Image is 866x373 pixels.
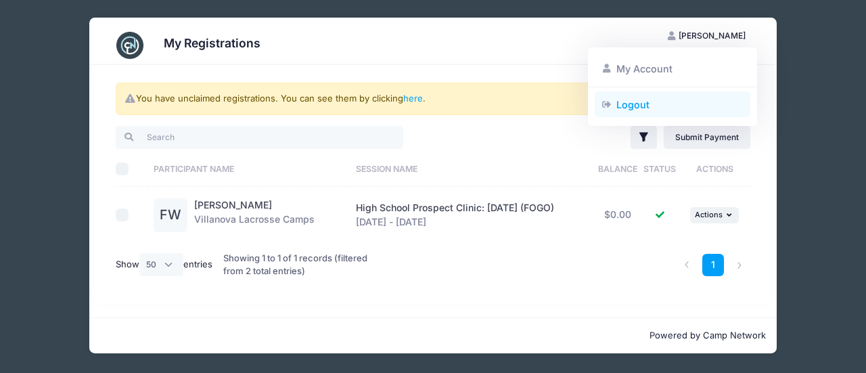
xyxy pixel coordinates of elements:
[116,253,213,276] label: Show entries
[656,24,757,47] button: [PERSON_NAME]
[594,151,641,187] th: Balance: activate to sort column ascending
[116,151,147,187] th: Select All
[690,207,739,223] button: Actions
[695,210,723,219] span: Actions
[702,254,725,276] a: 1
[588,47,757,127] div: [PERSON_NAME]
[154,210,187,221] a: FW
[154,198,187,232] div: FW
[641,151,679,187] th: Status: activate to sort column ascending
[223,243,372,287] div: Showing 1 to 1 of 1 records (filtered from 2 total entries)
[356,202,554,213] span: High School Prospect Clinic: [DATE] (FOGO)
[349,151,594,187] th: Session Name: activate to sort column ascending
[664,126,751,149] a: Submit Payment
[403,93,423,104] a: here
[679,151,750,187] th: Actions: activate to sort column ascending
[679,30,746,41] span: [PERSON_NAME]
[194,198,315,232] div: Villanova Lacrosse Camps
[116,32,143,59] img: CampNetwork
[356,201,588,229] div: [DATE] - [DATE]
[116,126,403,149] input: Search
[594,187,641,243] td: $0.00
[194,199,272,211] a: [PERSON_NAME]
[595,56,751,82] a: My Account
[116,83,751,115] div: You have unclaimed registrations. You can see them by clicking .
[147,151,349,187] th: Participant Name: activate to sort column ascending
[164,36,260,50] h3: My Registrations
[595,91,751,117] a: Logout
[100,329,766,343] p: Powered by Camp Network
[139,253,184,276] select: Showentries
